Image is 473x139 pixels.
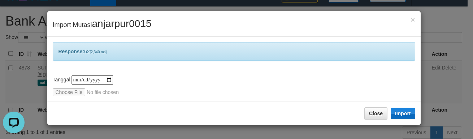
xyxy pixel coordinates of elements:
span: Import Mutasi [53,21,152,28]
b: Response: [58,49,84,54]
button: Close [411,16,415,23]
div: 62 [53,42,415,61]
span: anjarpur0015 [92,18,152,29]
div: Tanggal: [53,75,415,96]
span: [2,340 ms] [90,50,107,54]
button: Open LiveChat chat widget [3,3,25,24]
span: × [411,15,415,24]
button: Close [364,107,387,120]
button: Import [391,108,415,119]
